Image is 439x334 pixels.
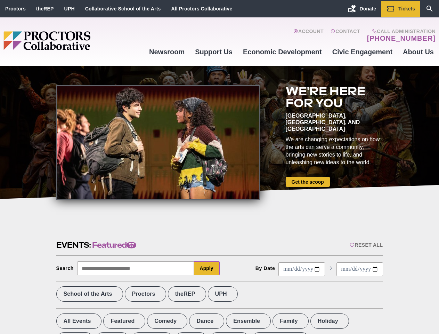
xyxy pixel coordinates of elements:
a: Economic Development [238,42,327,61]
span: Featured [92,240,136,250]
a: Civic Engagement [327,42,398,61]
label: Proctors [125,286,166,302]
h2: Events: [56,240,136,250]
label: All Events [56,313,102,329]
a: [PHONE_NUMBER] [367,34,436,42]
a: Collaborative School of the Arts [85,6,161,11]
a: Donate [343,1,381,17]
a: Proctors [5,6,26,11]
a: Get the scoop [286,177,330,187]
a: All Proctors Collaborative [171,6,232,11]
label: Family [273,313,309,329]
span: Call Administration [365,29,436,34]
img: Proctors logo [3,31,144,50]
a: UPH [64,6,75,11]
h2: We're here for you [286,85,383,109]
a: Tickets [381,1,420,17]
span: 57 [127,242,136,248]
label: UPH [208,286,238,302]
span: Tickets [398,6,415,11]
div: [GEOGRAPHIC_DATA], [GEOGRAPHIC_DATA], and [GEOGRAPHIC_DATA] [286,112,383,132]
label: Holiday [310,313,349,329]
span: Donate [360,6,376,11]
div: By Date [255,265,275,271]
div: Search [56,265,74,271]
label: Ensemble [226,313,271,329]
div: We are changing expectations on how the arts can serve a community, bringing new stories to life,... [286,136,383,166]
button: Apply [194,261,220,275]
a: Contact [331,29,360,42]
label: theREP [168,286,206,302]
label: School of the Arts [56,286,123,302]
a: About Us [398,42,439,61]
a: Search [420,1,439,17]
div: Reset All [350,242,383,248]
label: Dance [189,313,224,329]
a: theREP [36,6,54,11]
label: Featured [103,313,145,329]
a: Newsroom [144,42,190,61]
label: Comedy [147,313,187,329]
a: Account [293,29,324,42]
a: Support Us [190,42,238,61]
